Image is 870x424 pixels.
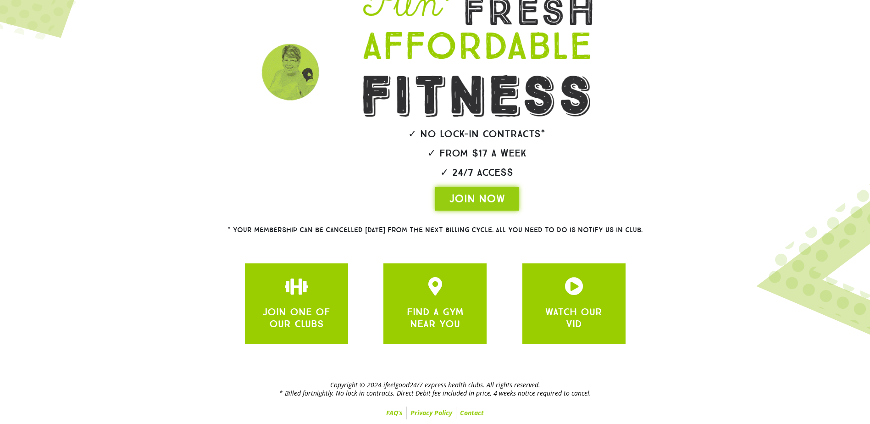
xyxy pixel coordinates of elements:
[335,167,619,178] h2: ✓ 24/7 Access
[142,381,729,397] h2: Copyright © 2024 ifeelgood24/7 express health clubs. All rights reserved. * Billed fortnightly, N...
[194,227,676,234] h2: * Your membership can be cancelled [DATE] from the next billing cycle. All you need to do is noti...
[545,306,602,330] a: WATCH OUR VID
[335,148,619,158] h2: ✓ From $17 a week
[426,277,444,296] a: JOIN ONE OF OUR CLUBS
[335,129,619,139] h2: ✓ No lock-in contracts*
[142,407,729,419] nav: Menu
[407,407,456,419] a: Privacy Policy
[565,277,583,296] a: JOIN ONE OF OUR CLUBS
[287,277,305,296] a: JOIN ONE OF OUR CLUBS
[262,306,330,330] a: JOIN ONE OF OUR CLUBS
[449,191,505,206] span: JOIN NOW
[407,306,464,330] a: FIND A GYM NEAR YOU
[435,187,519,211] a: JOIN NOW
[456,407,488,419] a: Contact
[382,407,406,419] a: FAQ’s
